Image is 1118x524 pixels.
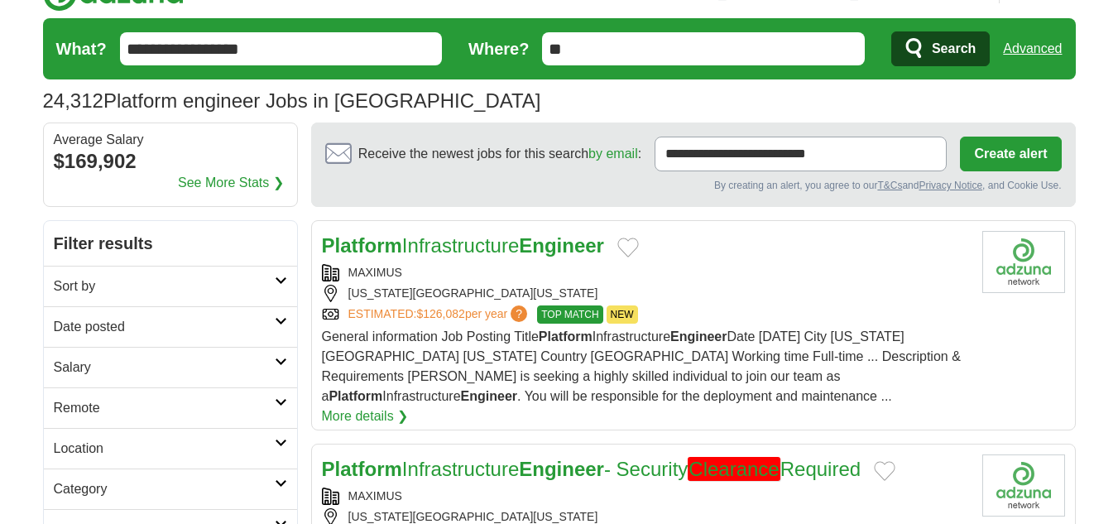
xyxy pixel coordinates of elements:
[44,306,297,347] a: Date posted
[44,387,297,428] a: Remote
[325,178,1062,193] div: By creating an alert, you agree to our and , and Cookie Use.
[322,329,961,403] span: General information Job Posting Title Infrastructure Date [DATE] City [US_STATE][GEOGRAPHIC_DATA]...
[54,479,275,499] h2: Category
[960,137,1061,171] button: Create alert
[982,454,1065,517] img: Company logo
[44,221,297,266] h2: Filter results
[322,234,402,257] strong: Platform
[44,469,297,509] a: Category
[416,307,464,320] span: $126,082
[891,31,990,66] button: Search
[54,439,275,459] h2: Location
[468,36,529,61] label: Where?
[54,276,275,296] h2: Sort by
[44,266,297,306] a: Sort by
[617,238,639,257] button: Add to favorite jobs
[44,428,297,469] a: Location
[54,398,275,418] h2: Remote
[519,458,604,480] strong: Engineer
[348,305,531,324] a: ESTIMATED:$126,082per year?
[54,358,275,377] h2: Salary
[54,317,275,337] h2: Date posted
[322,458,402,480] strong: Platform
[670,329,727,344] strong: Engineer
[322,406,409,426] a: More details ❯
[877,180,902,191] a: T&Cs
[919,180,982,191] a: Privacy Notice
[982,231,1065,293] img: Company logo
[461,389,517,403] strong: Engineer
[932,32,976,65] span: Search
[56,36,107,61] label: What?
[54,147,287,176] div: $169,902
[1003,32,1062,65] a: Advanced
[44,347,297,387] a: Salary
[54,133,287,147] div: Average Salary
[874,461,895,481] button: Add to favorite jobs
[537,305,602,324] span: TOP MATCH
[322,488,969,505] div: MAXIMUS
[329,389,382,403] strong: Platform
[43,89,541,112] h1: Platform engineer Jobs in [GEOGRAPHIC_DATA]
[178,173,284,193] a: See More Stats ❯
[511,305,527,322] span: ?
[688,457,780,481] em: Clearance
[322,234,604,257] a: PlatformInfrastructureEngineer
[358,144,641,164] span: Receive the newest jobs for this search :
[607,305,638,324] span: NEW
[43,86,103,116] span: 24,312
[588,147,638,161] a: by email
[322,457,861,481] a: PlatformInfrastructureEngineer- SecurityClearanceRequired
[322,264,969,281] div: MAXIMUS
[322,285,969,302] div: [US_STATE][GEOGRAPHIC_DATA][US_STATE]
[539,329,593,344] strong: Platform
[519,234,604,257] strong: Engineer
